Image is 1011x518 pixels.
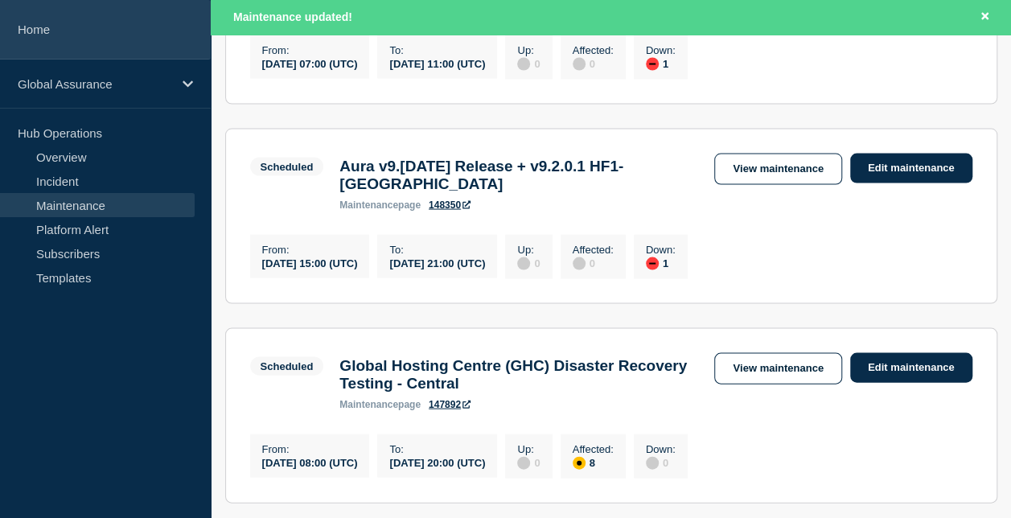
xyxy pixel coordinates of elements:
[339,357,698,393] h3: Global Hosting Centre (GHC) Disaster Recovery Testing - Central
[339,399,421,410] p: page
[646,56,676,71] div: 1
[714,353,841,384] a: View maintenance
[573,244,614,256] p: Affected :
[517,443,540,455] p: Up :
[389,56,485,70] div: [DATE] 11:00 (UTC)
[389,244,485,256] p: To :
[262,256,358,269] div: [DATE] 15:00 (UTC)
[573,443,614,455] p: Affected :
[573,58,586,71] div: disabled
[261,161,314,173] div: Scheduled
[429,399,471,410] a: 147892
[517,44,540,56] p: Up :
[714,154,841,185] a: View maintenance
[262,443,358,455] p: From :
[573,44,614,56] p: Affected :
[646,443,676,455] p: Down :
[850,353,972,383] a: Edit maintenance
[646,256,676,270] div: 1
[389,256,485,269] div: [DATE] 21:00 (UTC)
[573,455,614,470] div: 8
[850,154,972,183] a: Edit maintenance
[18,77,172,91] p: Global Assurance
[389,44,485,56] p: To :
[573,457,586,470] div: affected
[389,443,485,455] p: To :
[262,455,358,469] div: [DATE] 08:00 (UTC)
[646,44,676,56] p: Down :
[573,257,586,270] div: disabled
[975,8,995,27] button: Close banner
[517,257,530,270] div: disabled
[517,244,540,256] p: Up :
[573,256,614,270] div: 0
[339,158,698,193] h3: Aura v9.[DATE] Release + v9.2.0.1 HF1- [GEOGRAPHIC_DATA]
[646,244,676,256] p: Down :
[262,44,358,56] p: From :
[517,455,540,470] div: 0
[517,457,530,470] div: disabled
[339,199,398,211] span: maintenance
[339,399,398,410] span: maintenance
[233,10,352,23] span: Maintenance updated!
[429,199,471,211] a: 148350
[646,58,659,71] div: down
[517,56,540,71] div: 0
[517,58,530,71] div: disabled
[573,56,614,71] div: 0
[389,455,485,469] div: [DATE] 20:00 (UTC)
[517,256,540,270] div: 0
[262,56,358,70] div: [DATE] 07:00 (UTC)
[646,455,676,470] div: 0
[646,257,659,270] div: down
[646,457,659,470] div: disabled
[261,360,314,372] div: Scheduled
[262,244,358,256] p: From :
[339,199,421,211] p: page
